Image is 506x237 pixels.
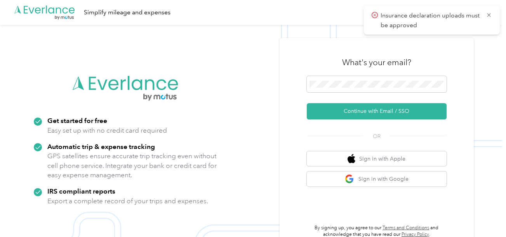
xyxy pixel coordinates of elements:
p: Insurance declaration uploads must be approved [381,11,480,30]
button: apple logoSign in with Apple [307,151,447,166]
strong: Automatic trip & expense tracking [47,142,155,151]
p: Easy set up with no credit card required [47,126,167,135]
img: google logo [345,174,355,184]
h3: What's your email? [342,57,411,68]
iframe: Everlance-gr Chat Button Frame [463,194,506,237]
strong: Get started for free [47,116,107,125]
button: google logoSign in with Google [307,171,447,187]
div: Simplify mileage and expenses [84,8,170,17]
button: Continue with Email / SSO [307,103,447,119]
img: apple logo [348,154,355,164]
span: OR [363,132,390,140]
p: Export a complete record of your trips and expenses. [47,196,208,206]
p: GPS satellites ensure accurate trip tracking even without cell phone service. Integrate your bank... [47,151,217,180]
a: Terms and Conditions [383,225,429,231]
strong: IRS compliant reports [47,187,115,195]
